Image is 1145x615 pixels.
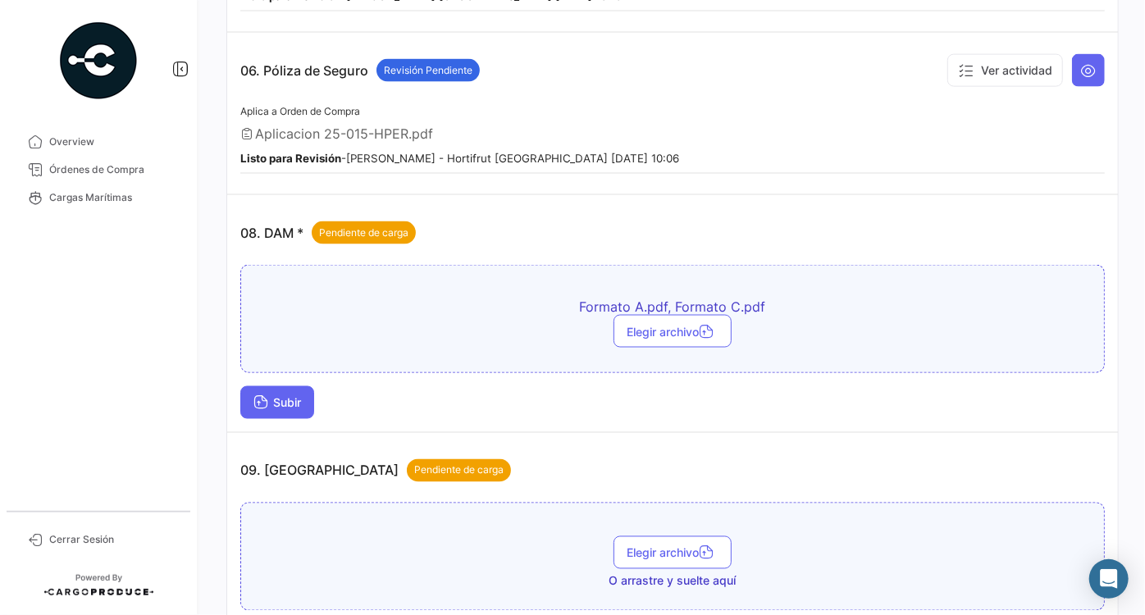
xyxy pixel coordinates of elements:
[13,128,184,156] a: Overview
[240,152,341,165] b: Listo para Revisión
[253,396,301,410] span: Subir
[240,152,679,165] small: - [PERSON_NAME] - Hortifrut [GEOGRAPHIC_DATA] [DATE] 10:06
[385,298,960,315] span: Formato A.pdf, Formato C.pdf
[240,459,511,482] p: 09. [GEOGRAPHIC_DATA]
[947,54,1063,87] button: Ver actividad
[319,225,408,240] span: Pendiente de carga
[13,156,184,184] a: Órdenes de Compra
[414,463,504,478] span: Pendiente de carga
[614,536,732,569] button: Elegir archivo
[627,546,718,560] span: Elegir archivo
[614,315,732,348] button: Elegir archivo
[609,573,737,590] span: O arrastre y suelte aquí
[1089,559,1129,599] div: Abrir Intercom Messenger
[49,134,177,149] span: Overview
[49,162,177,177] span: Órdenes de Compra
[240,221,416,244] p: 08. DAM *
[49,532,177,547] span: Cerrar Sesión
[240,105,360,117] span: Aplica a Orden de Compra
[384,63,472,78] span: Revisión Pendiente
[627,325,718,339] span: Elegir archivo
[49,190,177,205] span: Cargas Marítimas
[240,386,314,419] button: Subir
[13,184,184,212] a: Cargas Marítimas
[255,125,433,142] span: Aplicacion 25-015-HPER.pdf
[240,59,480,82] p: 06. Póliza de Seguro
[57,20,139,102] img: powered-by.png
